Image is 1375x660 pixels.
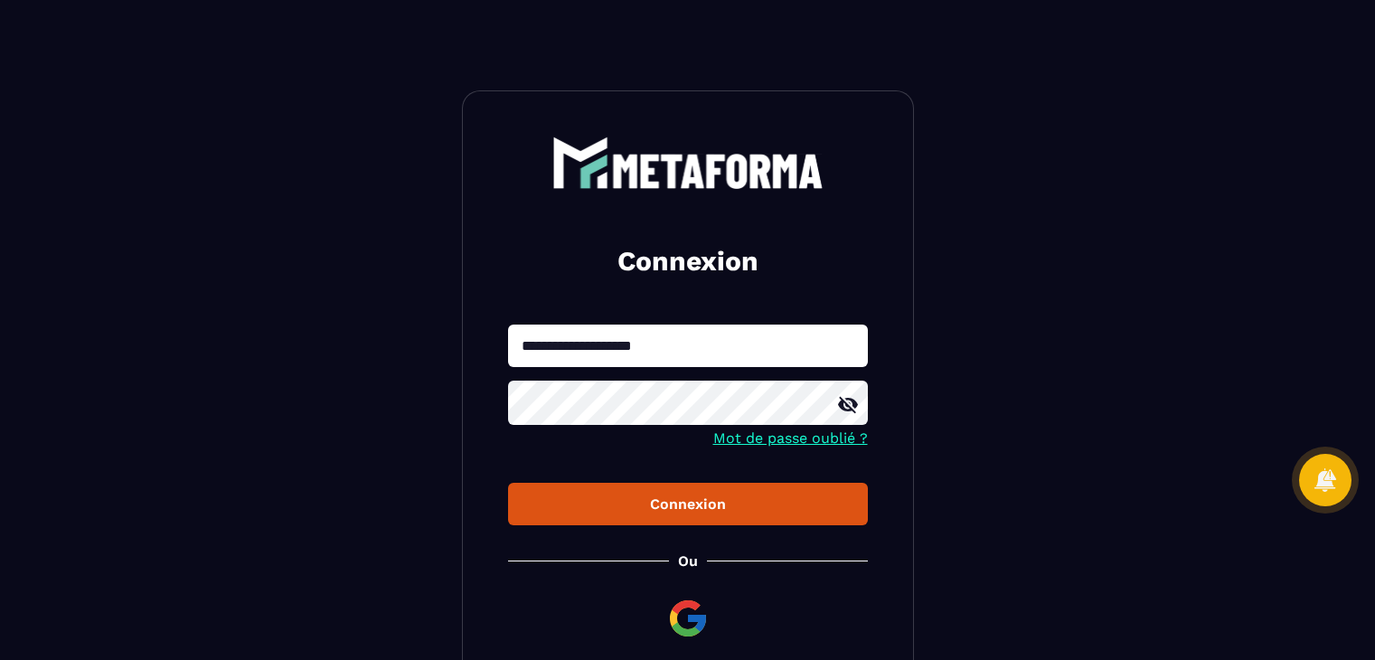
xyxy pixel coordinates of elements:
a: Mot de passe oublié ? [713,429,868,447]
p: Ou [678,552,698,570]
button: Connexion [508,483,868,525]
img: logo [552,137,824,189]
div: Connexion [523,495,853,513]
img: google [666,597,710,640]
a: logo [508,137,868,189]
h2: Connexion [530,243,846,279]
